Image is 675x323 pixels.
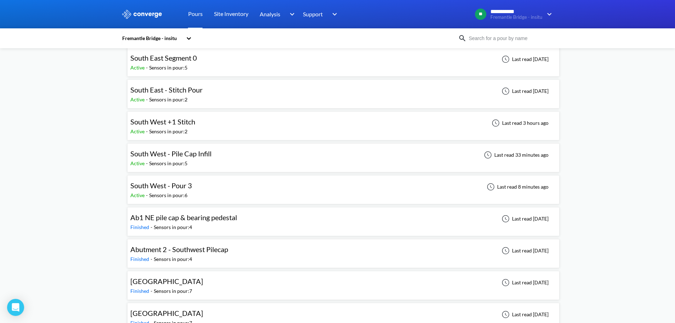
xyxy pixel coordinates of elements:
[151,288,154,294] span: -
[130,54,197,62] span: South East Segment 0
[130,309,203,317] span: [GEOGRAPHIC_DATA]
[149,96,187,104] div: Sensors in pour: 2
[328,10,339,18] img: downArrow.svg
[154,223,192,231] div: Sensors in pour: 4
[130,288,151,294] span: Finished
[127,88,559,94] a: South East - Stitch PourActive-Sensors in pour:2Last read [DATE]
[130,192,146,198] span: Active
[127,279,559,285] a: [GEOGRAPHIC_DATA]Finished-Sensors in pour:7Last read [DATE]
[130,245,228,254] span: Abutment 2 - Southwest Pilecap
[130,213,237,222] span: Ab1 NE pile cap & bearing pedestal
[130,96,146,102] span: Active
[130,256,151,262] span: Finished
[498,87,551,95] div: Last read [DATE]
[122,34,182,42] div: Fremantle Bridge - insitu
[480,151,551,159] div: Last read 33 minutes ago
[130,160,146,166] span: Active
[154,255,192,263] div: Sensors in pour: 4
[127,151,559,157] a: South West - Pile Cap InfillActive-Sensors in pour:5Last read 33 minutes ago
[151,224,154,230] span: -
[146,192,149,198] span: -
[483,183,551,191] div: Last read 8 minutes ago
[146,128,149,134] span: -
[542,10,554,18] img: downArrow.svg
[130,224,151,230] span: Finished
[127,183,559,189] a: South West - Pour 3Active-Sensors in pour:6Last read 8 minutes ago
[498,246,551,255] div: Last read [DATE]
[151,256,154,262] span: -
[458,34,467,43] img: icon-search.svg
[127,215,559,221] a: Ab1 NE pile cap & bearing pedestalFinished-Sensors in pour:4Last read [DATE]
[303,10,323,18] span: Support
[122,10,163,19] img: logo_ewhite.svg
[490,15,542,20] span: Fremantle Bridge - insitu
[285,10,296,18] img: downArrow.svg
[488,119,551,127] div: Last read 3 hours ago
[130,181,192,190] span: South West - Pour 3
[154,287,192,295] div: Sensors in pour: 7
[130,149,212,158] span: South West - Pile Cap Infill
[467,34,552,42] input: Search for a pour by name
[130,85,203,94] span: South East - Stitch Pour
[130,117,195,126] span: South West +1 Stitch
[149,160,187,167] div: Sensors in pour: 5
[498,278,551,287] div: Last read [DATE]
[146,65,149,71] span: -
[146,160,149,166] span: -
[127,119,559,126] a: South West +1 StitchActive-Sensors in pour:2Last read 3 hours ago
[146,96,149,102] span: -
[127,247,559,253] a: Abutment 2 - Southwest PilecapFinished-Sensors in pour:4Last read [DATE]
[130,128,146,134] span: Active
[130,65,146,71] span: Active
[498,55,551,63] div: Last read [DATE]
[127,311,559,317] a: [GEOGRAPHIC_DATA]Finished-Sensors in pour:7Last read [DATE]
[149,191,187,199] div: Sensors in pour: 6
[7,299,24,316] div: Open Intercom Messenger
[498,215,551,223] div: Last read [DATE]
[127,56,559,62] a: South East Segment 0Active-Sensors in pour:5Last read [DATE]
[130,277,203,285] span: [GEOGRAPHIC_DATA]
[149,64,187,72] div: Sensors in pour: 5
[498,310,551,319] div: Last read [DATE]
[260,10,280,18] span: Analysis
[149,128,187,135] div: Sensors in pour: 2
